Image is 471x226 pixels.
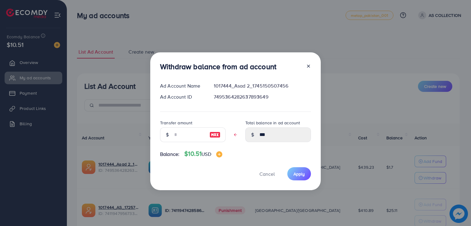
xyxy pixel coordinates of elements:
img: image [209,131,220,138]
label: Transfer amount [160,120,192,126]
label: Total balance in ad account [245,120,300,126]
button: Apply [287,167,311,180]
span: Apply [293,171,305,177]
button: Cancel [252,167,282,180]
h4: $10.51 [184,150,222,158]
div: Ad Account ID [155,93,209,100]
img: image [216,151,222,157]
span: USD [201,151,211,157]
div: 7495364282637893649 [209,93,316,100]
span: Balance: [160,151,179,158]
div: 1017444_Asad 2_1745150507456 [209,82,316,89]
div: Ad Account Name [155,82,209,89]
h3: Withdraw balance from ad account [160,62,276,71]
span: Cancel [259,171,275,177]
